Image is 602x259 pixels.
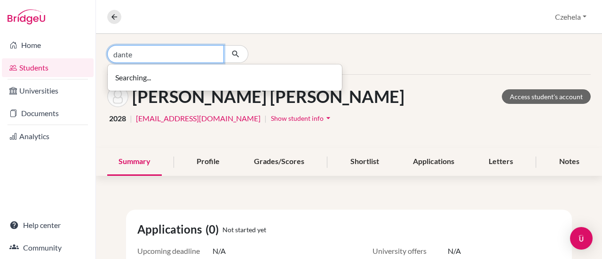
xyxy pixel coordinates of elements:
span: | [264,113,267,124]
h1: [PERSON_NAME] [PERSON_NAME] [132,86,404,107]
span: Upcoming deadline [137,245,213,257]
a: Universities [2,81,94,100]
img: Bridge-U [8,9,45,24]
img: Juan Jose Teran Lopez's avatar [107,86,128,107]
i: arrow_drop_down [324,113,333,123]
span: N/A [448,245,461,257]
span: (0) [206,221,222,238]
div: Summary [107,148,162,176]
div: Open Intercom Messenger [570,227,593,250]
div: Applications [402,148,466,176]
a: [EMAIL_ADDRESS][DOMAIN_NAME] [136,113,261,124]
a: Analytics [2,127,94,146]
span: N/A [213,245,226,257]
button: Czehela [551,8,591,26]
div: Notes [548,148,591,176]
span: 2028 [109,113,126,124]
div: Profile [185,148,231,176]
a: Home [2,36,94,55]
span: Applications [137,221,206,238]
input: Find student by name... [107,45,224,63]
span: University offers [372,245,448,257]
a: Help center [2,216,94,235]
div: Grades/Scores [243,148,316,176]
a: Documents [2,104,94,123]
a: Community [2,238,94,257]
div: Shortlist [339,148,390,176]
a: Access student's account [502,89,591,104]
span: Show student info [271,114,324,122]
div: Letters [477,148,524,176]
button: Show student infoarrow_drop_down [270,111,333,126]
span: Not started yet [222,225,266,235]
span: | [130,113,132,124]
a: Students [2,58,94,77]
p: Searching... [115,72,334,83]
